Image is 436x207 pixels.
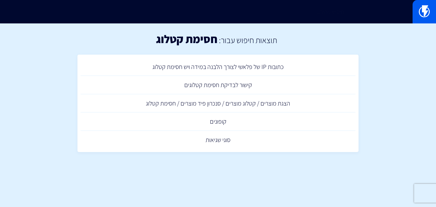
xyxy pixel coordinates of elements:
[81,131,355,149] a: סוגי שגיאות
[217,36,277,45] h2: תוצאות חיפוש עבור:
[87,5,349,19] input: חיפוש מהיר...
[81,58,355,76] a: כתובות IP של פלאשי לצורך הלבנה במידה ויש חסימת קטלוג
[81,94,355,113] a: הצגת מוצרים / קטלוג מוצרים / סנכרון פיד מוצרים / חסימת קטלוג
[156,33,217,45] h1: חסימת קטלוג
[81,112,355,131] a: קופונים
[81,76,355,94] a: קישור לבדיקת חסימת קטלוגים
